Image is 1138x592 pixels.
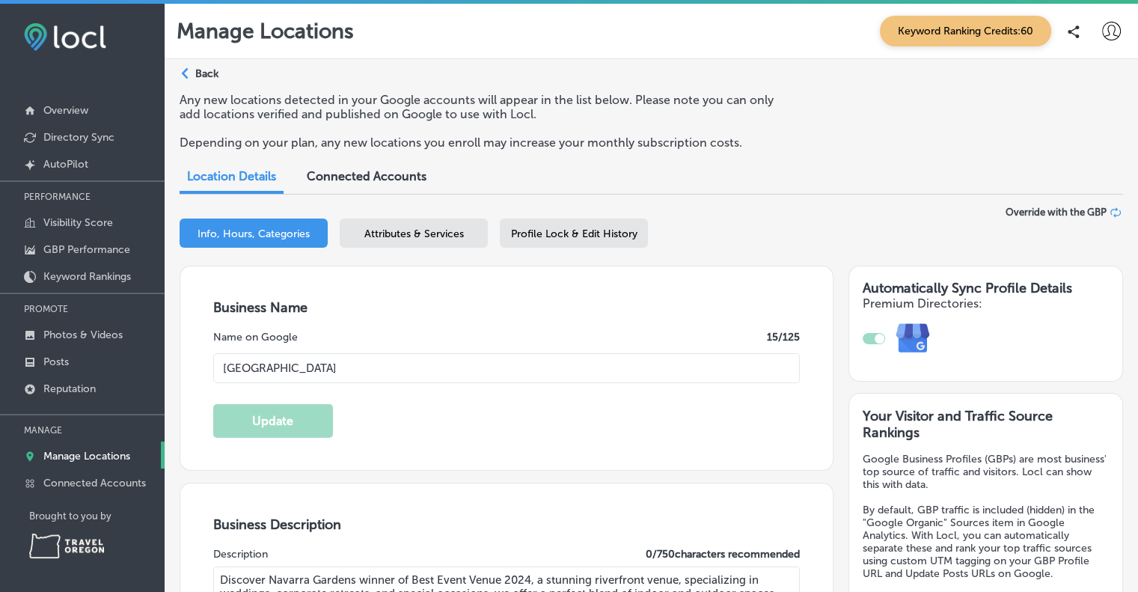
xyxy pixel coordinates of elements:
[43,104,88,117] p: Overview
[885,311,941,367] img: e7ababfa220611ac49bdb491a11684a6.png
[177,19,354,43] p: Manage Locations
[180,93,793,121] p: Any new locations detected in your Google accounts will appear in the list below. Please note you...
[511,228,637,240] span: Profile Lock & Edit History
[43,270,131,283] p: Keyword Rankings
[863,408,1109,441] h3: Your Visitor and Traffic Source Rankings
[863,453,1109,491] p: Google Business Profiles (GBPs) are most business' top source of traffic and visitors. Locl can s...
[646,548,800,561] label: 0 / 750 characters recommended
[767,331,800,344] label: 15 /125
[43,329,123,341] p: Photos & Videos
[213,548,268,561] label: Description
[198,228,310,240] span: Info, Hours, Categories
[195,67,218,80] p: Back
[863,504,1109,580] p: By default, GBP traffic is included (hidden) in the "Google Organic" Sources item in Google Analy...
[1006,207,1107,218] span: Override with the GBP
[213,404,333,438] button: Update
[213,516,801,533] h3: Business Description
[43,477,146,489] p: Connected Accounts
[43,131,114,144] p: Directory Sync
[43,382,96,395] p: Reputation
[24,23,106,51] img: fda3e92497d09a02dc62c9cd864e3231.png
[364,228,464,240] span: Attributes & Services
[43,216,113,229] p: Visibility Score
[880,16,1051,46] span: Keyword Ranking Credits: 60
[43,243,130,256] p: GBP Performance
[213,299,801,316] h3: Business Name
[43,355,69,368] p: Posts
[863,280,1109,296] h3: Automatically Sync Profile Details
[213,331,298,344] label: Name on Google
[863,296,1109,311] h4: Premium Directories:
[180,135,793,150] p: Depending on your plan, any new locations you enroll may increase your monthly subscription costs.
[43,450,130,463] p: Manage Locations
[29,510,165,522] p: Brought to you by
[213,353,801,383] input: Enter Location Name
[43,158,88,171] p: AutoPilot
[307,169,426,183] span: Connected Accounts
[187,169,276,183] span: Location Details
